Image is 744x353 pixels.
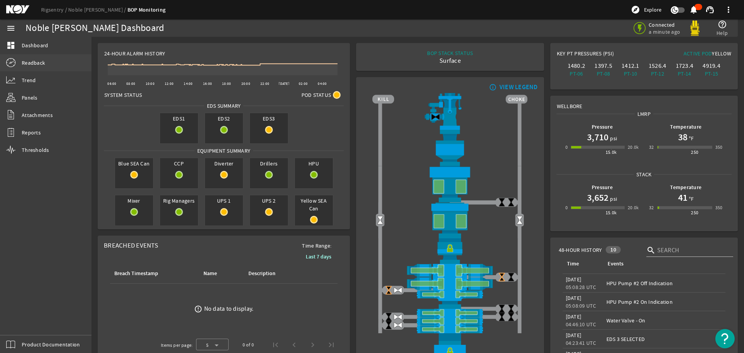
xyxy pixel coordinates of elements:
[427,57,473,65] div: Surface
[566,260,597,268] div: Time
[649,28,682,35] span: a minute ago
[184,81,193,86] text: 14:00
[104,241,158,250] span: Breached Events
[628,204,639,212] div: 20.0k
[301,91,331,99] span: Pod Status
[372,238,527,264] img: RiserConnectorLock.png
[608,260,623,268] div: Events
[372,202,527,238] img: LowerAnnularOpen.png
[247,269,303,278] div: Description
[295,158,333,169] span: HPU
[126,81,135,86] text: 08:00
[566,321,596,328] legacy-datetime-component: 04:46:10 UTC
[300,250,338,263] button: Last 7 days
[222,81,231,86] text: 18:00
[487,84,497,90] mat-icon: info_outline
[649,204,654,212] div: 32
[608,195,617,203] span: psi
[431,112,440,122] img: Valve2Close.png
[715,204,723,212] div: 350
[113,269,193,278] div: Breach Timestamp
[678,191,687,204] h1: 41
[705,5,715,14] mat-icon: support_agent
[716,29,728,37] span: Help
[384,286,393,295] img: ValveCloseBlock.png
[565,62,589,70] div: 1480.2
[497,272,506,282] img: ValveCloseBlock.png
[687,195,694,203] span: °F
[22,111,53,119] span: Attachments
[165,81,174,86] text: 12:00
[384,312,393,322] img: ValveClose.png
[618,70,642,77] div: PT-10
[372,166,527,202] img: UpperAnnularOpen.png
[107,81,116,86] text: 06:00
[115,195,153,206] span: Mixer
[673,62,697,70] div: 1723.4
[6,41,15,50] mat-icon: dashboard
[104,50,165,57] span: 24-Hour Alarm History
[670,184,701,191] b: Temperature
[375,215,385,225] img: Valve2Open.png
[634,170,654,178] span: Stack
[372,93,527,130] img: RiserAdapter.png
[104,91,142,99] span: System Status
[565,70,589,77] div: PT-06
[22,341,80,348] span: Product Documentation
[296,242,338,250] span: Time Range:
[687,21,703,36] img: Yellowpod.svg
[646,70,670,77] div: PT-12
[205,195,243,206] span: UPS 1
[646,62,670,70] div: 1526.4
[203,269,217,278] div: Name
[506,198,516,207] img: ValveClose.png
[718,20,727,29] mat-icon: help_outline
[497,312,506,322] img: ValveClose.png
[618,62,642,70] div: 1412.1
[591,62,615,70] div: 1397.5
[606,298,722,306] div: HPU Pump #2 On Indication
[306,253,331,260] b: Last 7 days
[372,325,527,333] img: PipeRamOpen.png
[649,21,682,28] span: Connected
[299,81,308,86] text: 02:00
[606,260,719,268] div: Events
[566,294,582,301] legacy-datetime-component: [DATE]
[689,5,698,14] mat-icon: notifications
[243,341,254,349] div: 0 of 0
[194,305,202,313] mat-icon: error_outline
[592,184,613,191] b: Pressure
[205,113,243,124] span: EDS2
[566,302,596,309] legacy-datetime-component: 05:08:09 UTC
[205,158,243,169] span: Diverter
[279,81,289,86] text: [DATE]
[608,134,617,142] span: psi
[22,94,38,102] span: Panels
[628,3,665,16] button: Explore
[22,76,36,84] span: Trend
[606,148,617,156] div: 15.0k
[687,134,694,142] span: °F
[161,341,193,349] div: Items per page:
[372,317,527,325] img: PipeRamOpen.png
[506,272,516,282] img: ValveClose.png
[591,70,615,77] div: PT-08
[497,198,506,207] img: ValveClose.png
[606,209,617,217] div: 15.0k
[127,6,166,14] a: BOP Monitoring
[712,50,731,57] span: Yellow
[26,24,164,32] div: Noble [PERSON_NAME] Dashboard
[699,62,723,70] div: 4919.4
[678,131,687,143] h1: 38
[22,59,45,67] span: Readback
[657,246,727,255] input: Search
[567,260,579,268] div: Time
[393,312,403,322] img: ValveOpen.png
[635,110,653,118] span: LMRP
[146,81,155,86] text: 10:00
[22,129,41,136] span: Reports
[202,269,238,278] div: Name
[557,50,644,60] div: Key PT Pressures (PSI)
[691,209,698,217] div: 250
[372,309,527,317] img: PipeRamOpen.png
